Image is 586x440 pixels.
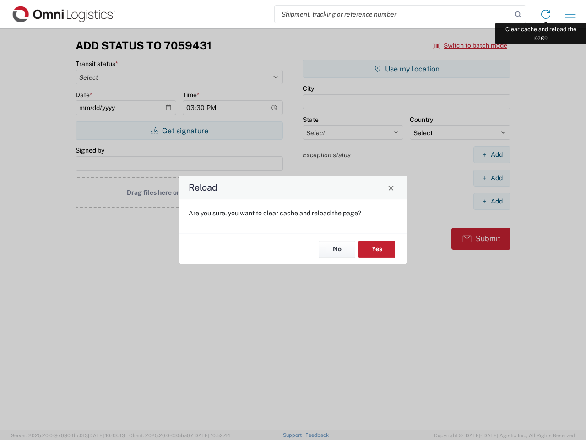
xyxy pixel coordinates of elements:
button: No [319,241,355,258]
input: Shipment, tracking or reference number [275,5,512,23]
h4: Reload [189,181,217,194]
p: Are you sure, you want to clear cache and reload the page? [189,209,397,217]
button: Yes [358,241,395,258]
button: Close [385,181,397,194]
